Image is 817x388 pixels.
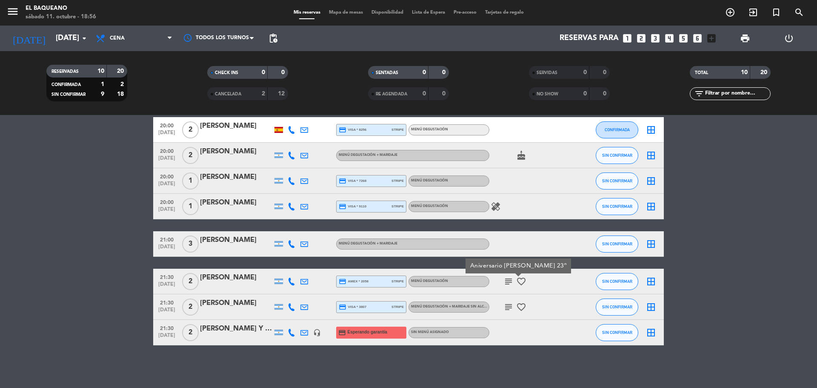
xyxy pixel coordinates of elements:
i: filter_list [694,89,704,99]
i: credit_card [339,278,346,285]
span: 20:00 [156,171,177,181]
span: SENTADAS [376,71,398,75]
i: credit_card [339,303,346,311]
span: visa * 9110 [339,203,366,210]
i: credit_card [338,329,346,336]
span: print [740,33,750,43]
span: 20:00 [156,120,177,130]
span: stripe [391,304,404,310]
button: SIN CONFIRMAR [596,236,638,253]
span: Menú degustación [411,179,448,182]
span: SIN CONFIRMAR [602,204,632,209]
i: power_settings_new [784,33,794,43]
span: TOTAL [695,71,708,75]
button: SIN CONFIRMAR [596,324,638,341]
span: Lista de Espera [408,10,449,15]
span: [DATE] [156,244,177,254]
span: SIN CONFIRMAR [602,153,632,158]
i: cake [516,150,526,161]
strong: 2 [262,91,265,97]
button: SIN CONFIRMAR [596,273,638,290]
strong: 1 [101,81,104,87]
span: [DATE] [156,307,177,317]
button: SIN CONFIRMAR [596,198,638,215]
span: SIN CONFIRMAR [602,241,632,246]
strong: 12 [278,91,286,97]
i: favorite_border [516,276,526,287]
i: search [794,7,804,17]
span: [DATE] [156,130,177,140]
i: border_all [646,239,656,249]
i: arrow_drop_down [79,33,89,43]
strong: 9 [101,91,104,97]
span: Menú degustación + maridaje [339,153,397,157]
span: [DATE] [156,207,177,216]
span: Menú degustación [411,128,448,131]
span: SIN CONFIRMAR [602,178,632,183]
i: border_all [646,150,656,161]
strong: 18 [117,91,126,97]
div: [PERSON_NAME] Y [US_STATE][PERSON_NAME] [200,323,272,334]
span: [DATE] [156,181,177,191]
strong: 10 [741,69,748,75]
strong: 0 [423,69,426,75]
span: 2 [182,299,199,316]
i: border_all [646,125,656,135]
i: subject [503,302,514,312]
span: 3 [182,236,199,253]
div: [PERSON_NAME] [200,121,272,132]
i: looks_3 [650,33,661,44]
i: border_all [646,328,656,338]
i: border_all [646,176,656,186]
div: sábado 11. octubre - 18:56 [26,13,96,21]
i: credit_card [339,203,346,210]
span: CONFIRMADA [51,83,81,87]
span: [DATE] [156,282,177,291]
span: SIN CONFIRMAR [602,279,632,284]
span: Tarjetas de regalo [481,10,528,15]
span: Menú degustación + maridaje sin alcohol [411,305,494,308]
div: [PERSON_NAME] [200,172,272,183]
span: CONFIRMADA [605,127,630,132]
span: RE AGENDADA [376,92,407,96]
span: stripe [391,127,404,132]
div: [PERSON_NAME] [200,235,272,246]
span: Menú degustación [411,279,448,283]
i: add_circle_outline [725,7,735,17]
span: 1 [182,172,199,190]
span: Reservas para [560,34,619,43]
i: turned_in_not [771,7,781,17]
span: 21:00 [156,234,177,244]
div: [PERSON_NAME] [200,298,272,309]
span: 1 [182,198,199,215]
div: [PERSON_NAME] [200,272,272,283]
i: healing [491,201,501,212]
strong: 0 [442,69,447,75]
strong: 0 [583,69,587,75]
span: 21:30 [156,297,177,307]
i: credit_card [339,126,346,134]
strong: 0 [262,69,265,75]
span: 20:00 [156,146,177,155]
span: RESERVADAS [51,69,79,74]
div: [PERSON_NAME] [200,197,272,208]
span: Pre-acceso [449,10,481,15]
strong: 20 [760,69,769,75]
button: menu [6,5,19,21]
input: Filtrar por nombre... [704,89,770,98]
span: stripe [391,178,404,184]
span: SERVIDAS [537,71,557,75]
div: [PERSON_NAME] [200,146,272,157]
button: SIN CONFIRMAR [596,147,638,164]
span: 20:00 [156,197,177,207]
span: SIN CONFIRMAR [602,330,632,335]
i: looks_5 [678,33,689,44]
strong: 0 [583,91,587,97]
div: El Baqueano [26,4,96,13]
span: 21:30 [156,323,177,333]
span: [DATE] [156,155,177,165]
span: Disponibilidad [367,10,408,15]
span: Mis reservas [289,10,325,15]
strong: 20 [117,68,126,74]
span: 2 [182,147,199,164]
